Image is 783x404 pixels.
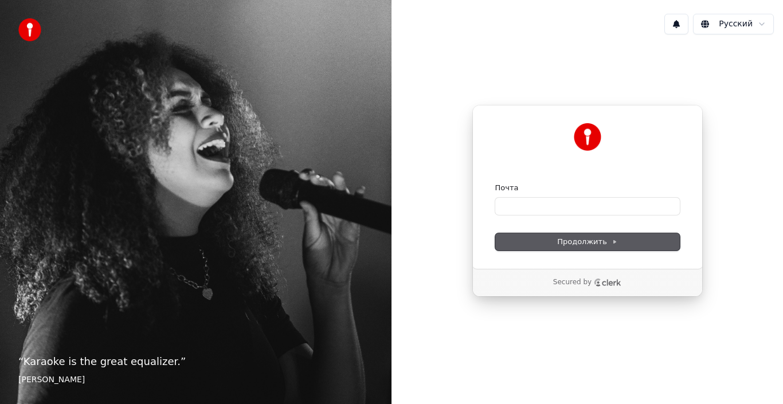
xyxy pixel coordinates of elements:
[553,278,592,287] p: Secured by
[18,354,373,370] p: “ Karaoke is the great equalizer. ”
[594,279,621,287] a: Clerk logo
[557,237,617,247] span: Продолжить
[495,183,519,193] label: Почта
[495,233,680,250] button: Продолжить
[18,18,41,41] img: youka
[18,374,373,386] footer: [PERSON_NAME]
[574,123,601,151] img: Youka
